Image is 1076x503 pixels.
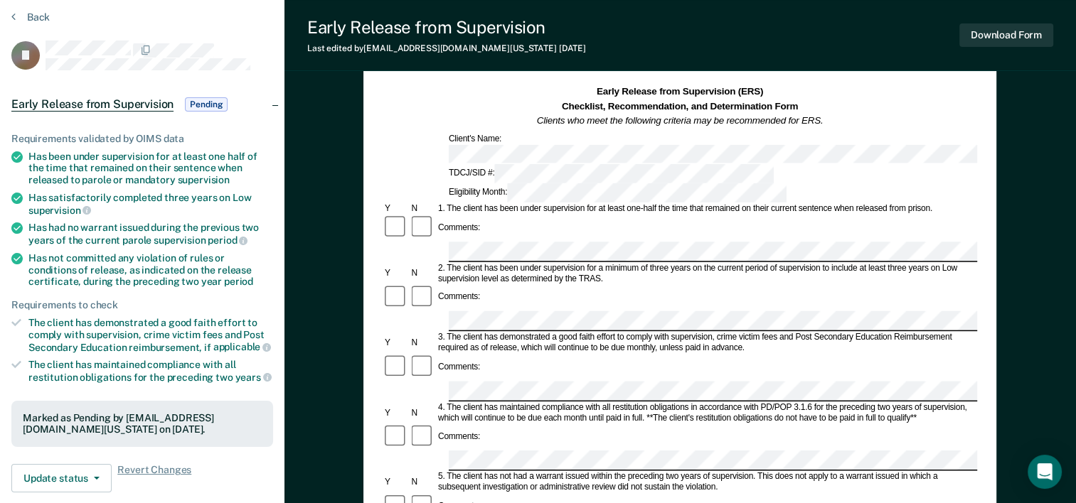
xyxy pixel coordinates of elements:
[11,11,50,23] button: Back
[307,43,586,53] div: Last edited by [EMAIL_ADDRESS][DOMAIN_NAME][US_STATE]
[537,115,824,126] em: Clients who meet the following criteria may be recommended for ERS.
[11,133,273,145] div: Requirements validated by OIMS data
[410,204,436,215] div: N
[383,268,409,278] div: Y
[307,17,586,38] div: Early Release from Supervision
[410,337,436,348] div: N
[117,464,191,492] span: Revert Changes
[1028,455,1062,489] div: Open Intercom Messenger
[597,87,763,97] strong: Early Release from Supervision (ERS)
[436,332,977,354] div: 3. The client has demonstrated a good faith effort to comply with supervision, crime victim fees ...
[436,362,482,372] div: Comments:
[410,477,436,488] div: N
[28,205,91,216] span: supervision
[28,151,273,186] div: Has been under supervision for at least one half of the time that remained on their sentence when...
[28,317,273,353] div: The client has demonstrated a good faith effort to comply with supervision, crime victim fees and...
[436,432,482,443] div: Comments:
[28,192,273,216] div: Has satisfactorily completed three years on Low
[559,43,586,53] span: [DATE]
[383,204,409,215] div: Y
[11,97,174,112] span: Early Release from Supervision
[447,165,776,184] div: TDCJ/SID #:
[28,252,273,288] div: Has not committed any violation of rules or conditions of release, as indicated on the release ce...
[436,402,977,423] div: 4. The client has maintained compliance with all restitution obligations in accordance with PD/PO...
[11,464,112,492] button: Update status
[185,97,228,112] span: Pending
[224,276,253,287] span: period
[436,292,482,303] div: Comments:
[447,183,789,202] div: Eligibility Month:
[213,341,271,352] span: applicable
[410,408,436,418] div: N
[383,477,409,488] div: Y
[383,408,409,418] div: Y
[436,204,977,215] div: 1. The client has been under supervision for at least one-half the time that remained on their cu...
[383,337,409,348] div: Y
[436,222,482,233] div: Comments:
[959,23,1053,47] button: Download Form
[208,234,247,246] span: period
[178,174,230,185] span: supervision
[28,359,273,383] div: The client has maintained compliance with all restitution obligations for the preceding two
[23,412,262,436] div: Marked as Pending by [EMAIL_ADDRESS][DOMAIN_NAME][US_STATE] on [DATE].
[436,472,977,493] div: 5. The client has not had a warrant issued within the preceding two years of supervision. This do...
[410,268,436,278] div: N
[436,263,977,284] div: 2. The client has been under supervision for a minimum of three years on the current period of su...
[235,372,272,383] span: years
[28,222,273,246] div: Has had no warrant issued during the previous two years of the current parole supervision
[11,299,273,311] div: Requirements to check
[562,101,798,112] strong: Checklist, Recommendation, and Determination Form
